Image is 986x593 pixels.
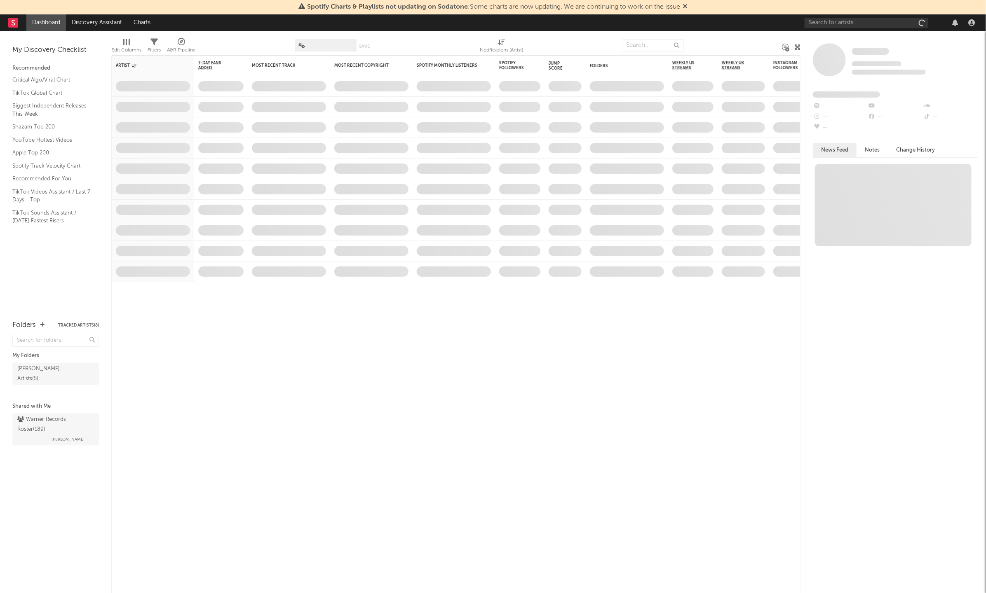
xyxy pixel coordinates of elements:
[167,45,196,55] div: A&R Pipeline
[499,61,528,70] div: Spotify Followers
[12,135,91,145] a: YouTube Hottest Videos
[12,101,91,118] a: Biggest Independent Releases This Week
[857,143,888,157] button: Notes
[813,91,880,98] span: Fans Added by Platform
[923,101,978,112] div: --
[852,47,889,56] a: Some Artist
[111,45,141,55] div: Edit Columns
[116,63,178,68] div: Artist
[148,35,161,59] div: Filters
[167,35,196,59] div: A&R Pipeline
[549,61,569,71] div: Jump Score
[12,413,99,446] a: Warner Records Roster(189)[PERSON_NAME]
[417,63,479,68] div: Spotify Monthly Listeners
[813,122,868,133] div: --
[622,39,684,51] input: Search...
[480,35,523,59] div: Notifications (Artist)
[307,4,468,10] span: Spotify Charts & Playlists not updating on Sodatone
[12,75,91,84] a: Critical Algo/Viral Chart
[590,63,652,68] div: Folders
[252,63,314,68] div: Most Recent Track
[923,112,978,122] div: --
[12,63,99,73] div: Recommended
[12,89,91,98] a: TikTok Global Chart
[12,161,91,170] a: Spotify Track Velocity Chart
[307,4,680,10] span: : Some charts are now updating. We are continuing to work on the issue
[12,320,36,330] div: Folders
[672,61,701,70] span: Weekly US Streams
[12,363,99,385] a: [PERSON_NAME] Artists(5)
[888,143,943,157] button: Change History
[17,364,75,384] div: [PERSON_NAME] Artists ( 5 )
[12,351,99,361] div: My Folders
[773,61,802,70] div: Instagram Followers
[17,415,92,434] div: Warner Records Roster ( 189 )
[52,434,85,444] span: [PERSON_NAME]
[12,208,91,225] a: TikTok Sounds Assistant / [DATE] Fastest Risers
[722,61,753,70] span: Weekly UK Streams
[359,44,370,49] button: Save
[12,174,91,183] a: Recommended For You
[148,45,161,55] div: Filters
[12,335,99,347] input: Search for folders...
[12,402,99,411] div: Shared with Me
[852,48,889,55] span: Some Artist
[813,112,868,122] div: --
[813,143,857,157] button: News Feed
[334,63,396,68] div: Most Recent Copyright
[12,45,99,55] div: My Discovery Checklist
[852,61,901,66] span: Tracking Since: [DATE]
[111,35,141,59] div: Edit Columns
[480,45,523,55] div: Notifications (Artist)
[198,61,231,70] span: 7-Day Fans Added
[805,18,928,28] input: Search for artists
[58,323,99,327] button: Tracked Artists(8)
[683,4,688,10] span: Dismiss
[12,187,91,204] a: TikTok Videos Assistant / Last 7 Days - Top
[868,101,923,112] div: --
[12,148,91,157] a: Apple Top 200
[868,112,923,122] div: --
[852,70,926,75] span: 0 fans last week
[26,14,66,31] a: Dashboard
[66,14,128,31] a: Discovery Assistant
[813,101,868,112] div: --
[12,122,91,131] a: Shazam Top 200
[128,14,156,31] a: Charts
